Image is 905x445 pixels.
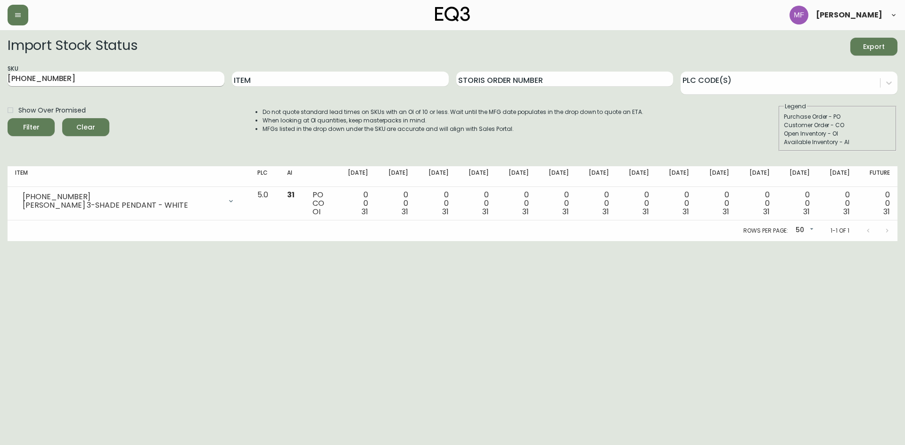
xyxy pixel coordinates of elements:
span: 31 [723,206,729,217]
div: 0 0 [865,191,890,216]
img: logo [435,7,470,22]
span: 31 [287,189,295,200]
th: [DATE] [496,166,536,187]
span: 31 [602,206,609,217]
div: Purchase Order - PO [784,113,891,121]
div: [PERSON_NAME] 3-SHADE PENDANT - WHITE [23,201,222,210]
span: Export [858,41,890,53]
th: [DATE] [376,166,416,187]
th: Item [8,166,250,187]
h2: Import Stock Status [8,38,137,56]
div: 0 0 [624,191,649,216]
div: 0 0 [504,191,529,216]
div: Available Inventory - AI [784,138,891,146]
button: Filter [8,118,55,136]
th: [DATE] [456,166,496,187]
div: 0 0 [744,191,769,216]
th: [DATE] [817,166,857,187]
th: [DATE] [657,166,697,187]
th: [DATE] [697,166,737,187]
p: 1-1 of 1 [831,227,849,235]
div: PO CO [313,191,328,216]
th: [DATE] [416,166,456,187]
span: 31 [843,206,850,217]
span: 31 [642,206,649,217]
img: 5fd4d8da6c6af95d0810e1fe9eb9239f [790,6,808,24]
div: [PHONE_NUMBER] [23,193,222,201]
div: 50 [792,223,815,238]
button: Clear [62,118,109,136]
div: Customer Order - CO [784,121,891,129]
div: Open Inventory - OI [784,129,891,138]
div: 0 0 [704,191,729,216]
li: Do not quote standard lead times on SKUs with an OI of 10 or less. Wait until the MFG date popula... [263,108,643,116]
span: 31 [883,206,890,217]
span: Clear [70,121,102,133]
th: [DATE] [576,166,617,187]
span: [PERSON_NAME] [816,11,882,19]
span: 31 [522,206,529,217]
span: Show Over Promised [18,105,86,115]
td: 5.0 [250,187,280,220]
th: [DATE] [737,166,777,187]
div: 0 0 [423,191,448,216]
span: 31 [402,206,408,217]
div: 0 0 [464,191,489,216]
div: 0 0 [825,191,850,216]
span: OI [313,206,321,217]
div: 0 0 [544,191,569,216]
th: PLC [250,166,280,187]
th: [DATE] [617,166,657,187]
div: 0 0 [343,191,368,216]
li: When looking at OI quantities, keep masterpacks in mind. [263,116,643,125]
div: 0 0 [664,191,689,216]
span: 31 [683,206,689,217]
div: [PHONE_NUMBER][PERSON_NAME] 3-SHADE PENDANT - WHITE [15,191,242,211]
div: 0 0 [584,191,609,216]
th: Future [857,166,897,187]
th: [DATE] [536,166,576,187]
th: AI [280,166,305,187]
span: 31 [763,206,770,217]
span: 31 [442,206,449,217]
span: 31 [482,206,489,217]
th: [DATE] [777,166,817,187]
div: 0 0 [383,191,408,216]
button: Export [850,38,897,56]
th: [DATE] [336,166,376,187]
li: MFGs listed in the drop down under the SKU are accurate and will align with Sales Portal. [263,125,643,133]
legend: Legend [784,102,807,111]
p: Rows per page: [743,227,788,235]
span: 31 [562,206,569,217]
span: 31 [803,206,810,217]
span: 31 [362,206,368,217]
div: 0 0 [785,191,810,216]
